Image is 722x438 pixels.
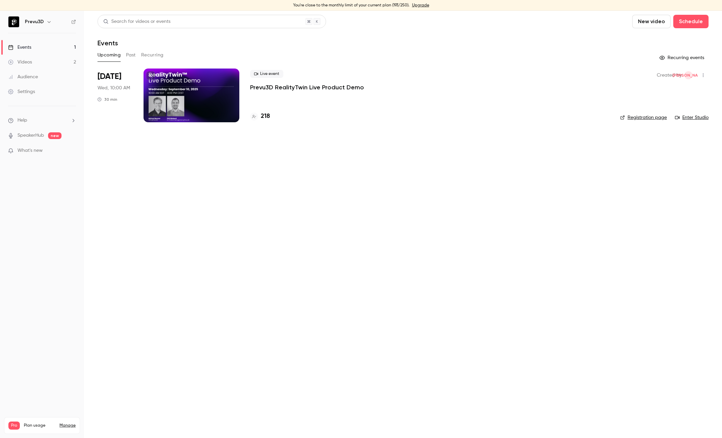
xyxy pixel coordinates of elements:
div: 30 min [97,97,117,102]
span: Plan usage [24,423,55,428]
span: Wed, 10:00 AM [97,85,130,91]
div: Search for videos or events [103,18,170,25]
div: Videos [8,59,32,65]
button: Recurring [141,50,164,60]
span: [PERSON_NAME] [673,71,705,79]
div: Events [8,44,31,51]
a: Registration page [620,114,667,121]
span: new [48,132,62,139]
button: Upcoming [97,50,121,60]
li: help-dropdown-opener [8,117,76,124]
div: Sep 10 Wed, 10:00 AM (America/Toronto) [97,69,133,122]
span: Created by [657,71,682,79]
span: Live event [250,70,283,78]
span: Pro [8,422,20,430]
span: What's new [17,147,43,154]
a: SpeakerHub [17,132,44,139]
img: Prevu3D [8,16,19,27]
a: 218 [250,112,270,121]
a: Prevu3D RealityTwin Live Product Demo [250,83,364,91]
div: Settings [8,88,35,95]
button: New video [632,15,671,28]
a: Enter Studio [675,114,709,121]
div: Audience [8,74,38,80]
button: Past [126,50,136,60]
h1: Events [97,39,118,47]
a: Upgrade [412,3,429,8]
h4: 218 [261,112,270,121]
span: Help [17,117,27,124]
h6: Prevu3D [25,18,44,25]
a: Manage [59,423,76,428]
span: [DATE] [97,71,121,82]
button: Recurring events [656,52,709,63]
button: Schedule [673,15,709,28]
span: Julie Osmond [684,71,692,79]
